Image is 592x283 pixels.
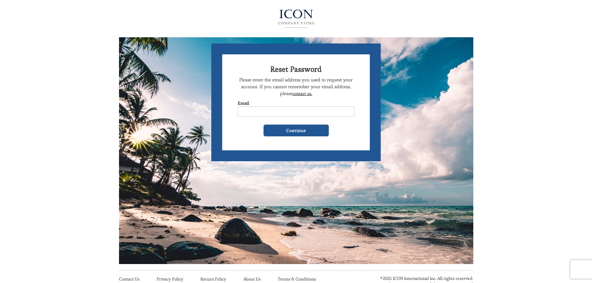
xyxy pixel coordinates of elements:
b: Email [238,100,249,106]
h2: Reset Password [238,65,354,73]
a: About Us [243,276,261,282]
a: Return Policy [200,276,226,282]
a: Terms & Conditions [278,276,316,282]
input: Continue [264,125,329,136]
p: Please enter the email address you used to request your account. If you cannot remember your emai... [238,76,354,97]
a: Privacy Policy [157,276,183,282]
a: Contact Us [119,276,140,282]
a: contact us. [292,91,312,96]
